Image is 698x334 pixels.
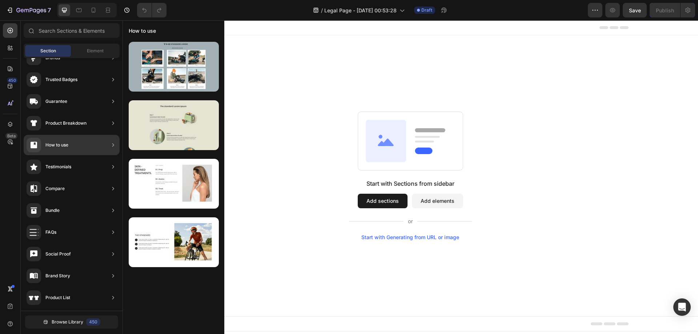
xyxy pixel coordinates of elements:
[5,133,17,139] div: Beta
[45,76,77,83] div: Trusted Badges
[45,185,65,192] div: Compare
[45,294,70,301] div: Product List
[421,7,432,13] span: Draft
[656,7,674,14] div: Publish
[235,173,285,188] button: Add sections
[25,315,118,329] button: Browse Library450
[48,6,51,15] p: 7
[321,7,323,14] span: /
[45,141,68,149] div: How to use
[3,3,54,17] button: 7
[52,319,83,325] span: Browse Library
[40,48,56,54] span: Section
[45,163,71,170] div: Testimonials
[45,272,70,279] div: Brand Story
[650,3,680,17] button: Publish
[45,250,71,258] div: Social Proof
[244,159,332,168] div: Start with Sections from sidebar
[7,77,17,83] div: 450
[673,298,691,316] div: Open Intercom Messenger
[45,229,56,236] div: FAQs
[123,20,698,334] iframe: Design area
[87,48,104,54] span: Element
[45,98,67,105] div: Guarantee
[289,173,341,188] button: Add elements
[137,3,167,17] div: Undo/Redo
[24,23,120,38] input: Search Sections & Elements
[324,7,397,14] span: Legal Page - [DATE] 00:53:28
[86,318,100,326] div: 450
[45,120,87,127] div: Product Breakdown
[45,207,60,214] div: Bundle
[629,7,641,13] span: Save
[623,3,647,17] button: Save
[239,214,337,220] div: Start with Generating from URL or image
